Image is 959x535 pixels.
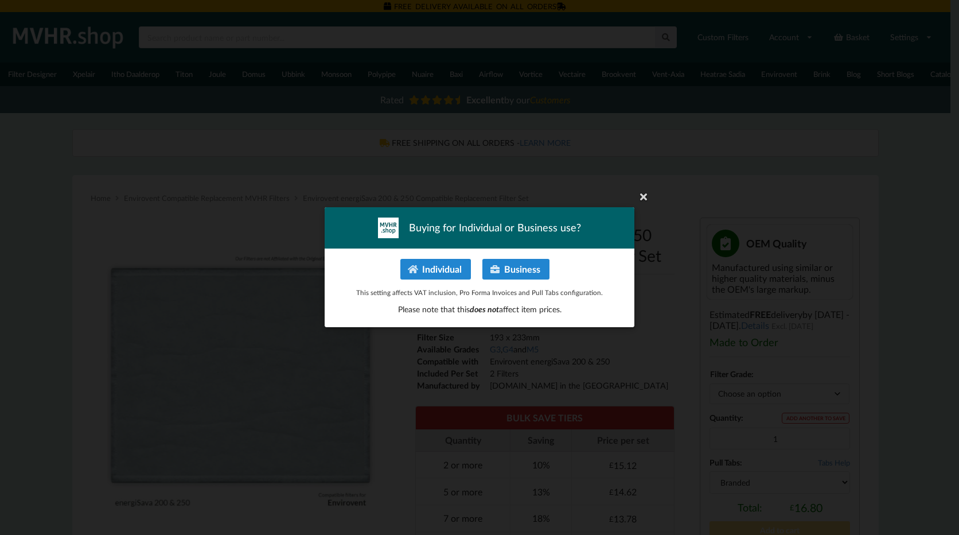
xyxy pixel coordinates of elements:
span: does not [470,305,499,315]
img: mvhr-inverted.png [378,218,399,238]
p: Please note that this affect item prices. [337,304,622,316]
button: Business [482,259,549,280]
span: Buying for Individual or Business use? [409,221,581,235]
p: This setting affects VAT inclusion, Pro Forma Invoices and Pull Tabs configuration. [337,288,622,297]
button: Individual [400,259,471,280]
